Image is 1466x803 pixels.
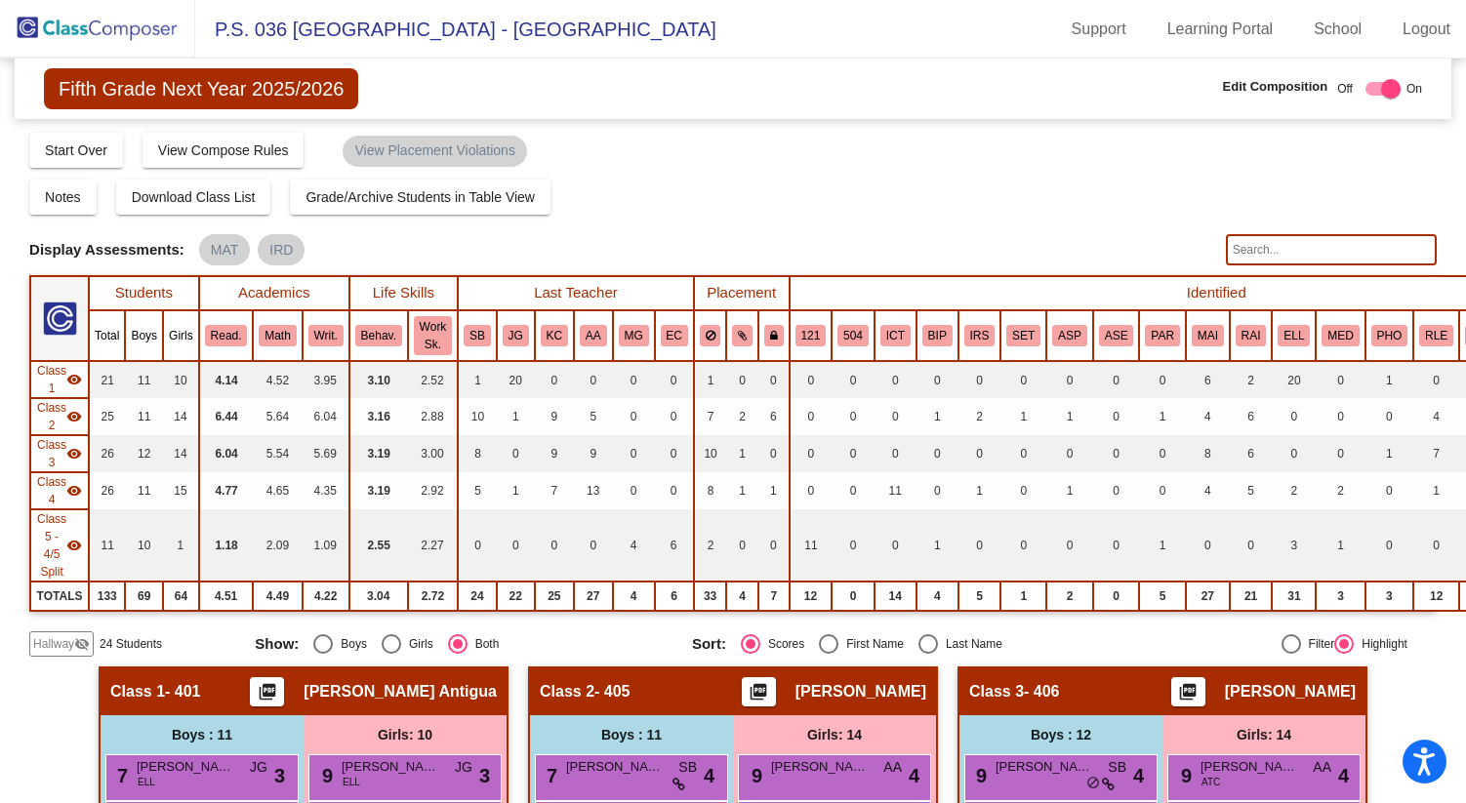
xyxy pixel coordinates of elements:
[880,325,911,346] button: ICT
[1093,361,1140,398] td: 0
[694,361,727,398] td: 1
[1223,77,1328,97] span: Edit Composition
[1139,310,1185,361] th: PARAPROFESSIONAL 1:1
[1139,509,1185,582] td: 1
[497,582,535,611] td: 22
[661,325,688,346] button: EC
[795,325,827,346] button: 121
[832,582,875,611] td: 0
[958,472,1001,509] td: 1
[66,446,82,462] mat-icon: visibility
[253,398,302,435] td: 5.64
[758,472,790,509] td: 1
[497,310,535,361] th: Jasmine Gonzalez-Chavez
[1298,14,1377,45] a: School
[726,361,758,398] td: 0
[694,509,727,582] td: 2
[205,325,248,346] button: Read.
[1316,398,1364,435] td: 0
[37,473,66,508] span: Class 4
[1226,234,1437,265] input: Search...
[132,189,256,205] span: Download Class List
[89,361,125,398] td: 21
[875,310,916,361] th: IEP ICT
[30,509,89,582] td: Mark Greiss - 4/5-408
[1006,325,1040,346] button: SET
[655,435,694,472] td: 0
[37,436,66,471] span: Class 3
[89,472,125,509] td: 26
[349,509,408,582] td: 2.55
[355,325,402,346] button: Behav.
[1230,361,1273,398] td: 2
[163,582,199,611] td: 64
[1365,582,1414,611] td: 3
[1413,582,1459,611] td: 12
[163,435,199,472] td: 14
[758,582,790,611] td: 7
[253,361,302,398] td: 4.52
[1413,398,1459,435] td: 4
[832,509,875,582] td: 0
[199,234,251,265] mat-chip: MAT
[30,361,89,398] td: Donny Antigua - 401
[30,398,89,435] td: Jezeble Torres-Ayala - 405
[655,582,694,611] td: 6
[1230,310,1273,361] th: READING: AIS INTERVENTION
[535,435,574,472] td: 9
[1387,14,1466,45] a: Logout
[349,582,408,611] td: 3.04
[726,398,758,435] td: 2
[1272,582,1316,611] td: 31
[875,435,916,472] td: 0
[1093,398,1140,435] td: 0
[199,361,254,398] td: 4.14
[408,398,458,435] td: 2.88
[875,398,916,435] td: 0
[253,435,302,472] td: 5.54
[30,435,89,472] td: Zakiya Edwards - 406
[89,310,125,361] th: Total
[125,361,163,398] td: 11
[1000,361,1046,398] td: 0
[1230,582,1273,611] td: 21
[408,435,458,472] td: 3.00
[458,276,694,310] th: Last Teacher
[1093,472,1140,509] td: 0
[958,398,1001,435] td: 2
[619,325,649,346] button: MG
[308,325,344,346] button: Writ.
[305,189,535,205] span: Grade/Archive Students in Table View
[726,472,758,509] td: 1
[1419,325,1453,346] button: RLE
[837,325,869,346] button: 504
[1337,80,1353,98] span: Off
[541,325,568,346] button: KC
[613,310,655,361] th: Mark Greiss
[535,361,574,398] td: 0
[89,276,199,310] th: Students
[349,361,408,398] td: 3.10
[922,325,953,346] button: BIP
[497,435,535,472] td: 0
[1236,325,1267,346] button: RAI
[497,472,535,509] td: 1
[349,435,408,472] td: 3.19
[1093,310,1140,361] th: AT RISK SETSS
[125,310,163,361] th: Boys
[30,472,89,509] td: Michelle Sanchez - 407
[37,510,66,581] span: Class 5 - 4/5 Split
[1000,435,1046,472] td: 0
[832,435,875,472] td: 0
[1272,310,1316,361] th: ENGLISH LANG. LEARNER
[408,582,458,611] td: 2.72
[349,398,408,435] td: 3.16
[726,509,758,582] td: 0
[458,398,497,435] td: 10
[158,142,289,158] span: View Compose Rules
[694,435,727,472] td: 10
[916,472,958,509] td: 0
[458,582,497,611] td: 24
[303,582,349,611] td: 4.22
[875,472,916,509] td: 11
